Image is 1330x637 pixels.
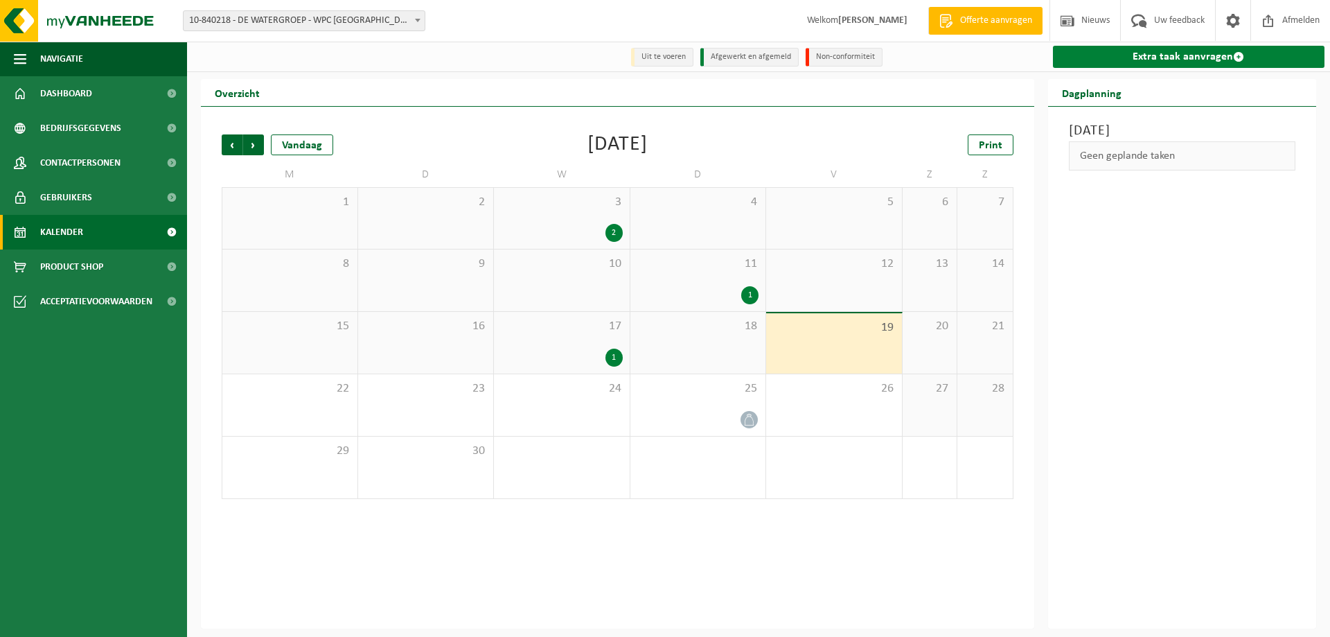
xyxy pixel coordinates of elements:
[365,444,487,459] span: 30
[183,10,425,31] span: 10-840218 - DE WATERGROEP - WPC SAINT-LÉGER - SAINT-LÉGER
[40,284,152,319] span: Acceptatievoorwaarden
[903,162,958,187] td: Z
[1048,79,1135,106] h2: Dagplanning
[501,256,623,272] span: 10
[365,195,487,210] span: 2
[964,381,1005,396] span: 28
[637,381,759,396] span: 25
[222,134,242,155] span: Vorige
[358,162,495,187] td: D
[222,162,358,187] td: M
[229,195,351,210] span: 1
[773,195,895,210] span: 5
[766,162,903,187] td: V
[637,319,759,334] span: 18
[910,381,950,396] span: 27
[964,256,1005,272] span: 14
[229,444,351,459] span: 29
[40,215,83,250] span: Kalender
[40,76,92,111] span: Dashboard
[501,195,623,210] span: 3
[964,195,1005,210] span: 7
[229,256,351,272] span: 8
[501,381,623,396] span: 24
[773,256,895,272] span: 12
[40,146,121,180] span: Contactpersonen
[201,79,274,106] h2: Overzicht
[637,195,759,210] span: 4
[605,224,623,242] div: 2
[365,319,487,334] span: 16
[957,162,1013,187] td: Z
[40,180,92,215] span: Gebruikers
[184,11,425,30] span: 10-840218 - DE WATERGROEP - WPC SAINT-LÉGER - SAINT-LÉGER
[910,319,950,334] span: 20
[243,134,264,155] span: Volgende
[40,250,103,284] span: Product Shop
[587,134,648,155] div: [DATE]
[365,381,487,396] span: 23
[964,319,1005,334] span: 21
[365,256,487,272] span: 9
[838,15,907,26] strong: [PERSON_NAME]
[605,349,623,367] div: 1
[501,319,623,334] span: 17
[637,256,759,272] span: 11
[979,140,1002,151] span: Print
[229,319,351,334] span: 15
[910,195,950,210] span: 6
[494,162,630,187] td: W
[631,48,693,67] li: Uit te voeren
[773,320,895,335] span: 19
[630,162,767,187] td: D
[741,286,759,304] div: 1
[806,48,883,67] li: Non-conformiteit
[700,48,799,67] li: Afgewerkt en afgemeld
[773,381,895,396] span: 26
[1069,121,1296,141] h3: [DATE]
[968,134,1013,155] a: Print
[1069,141,1296,171] div: Geen geplande taken
[271,134,333,155] div: Vandaag
[40,42,83,76] span: Navigatie
[928,7,1043,35] a: Offerte aanvragen
[957,14,1036,28] span: Offerte aanvragen
[910,256,950,272] span: 13
[229,381,351,396] span: 22
[40,111,121,146] span: Bedrijfsgegevens
[1053,46,1325,68] a: Extra taak aanvragen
